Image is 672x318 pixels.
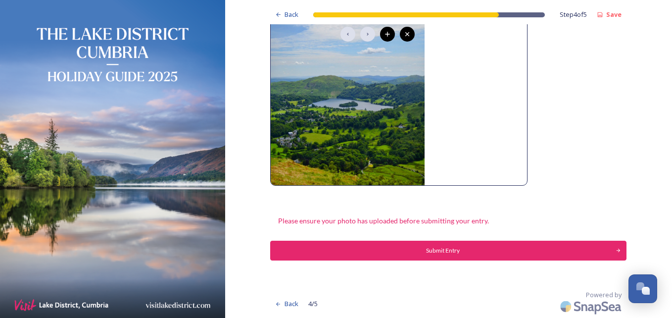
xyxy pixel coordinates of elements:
[271,17,425,185] img: DSC-0015.jpg
[557,295,626,318] img: SnapSea Logo
[560,10,587,19] span: Step 4 of 5
[606,10,622,19] strong: Save
[276,246,610,255] div: Submit Entry
[308,299,318,309] span: 4 / 5
[285,299,298,309] span: Back
[270,241,626,261] button: Continue
[285,10,298,19] span: Back
[586,290,622,300] span: Powered by
[270,211,497,231] div: Please ensure your photo has uploaded before submitting your entry.
[628,274,657,303] button: Open Chat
